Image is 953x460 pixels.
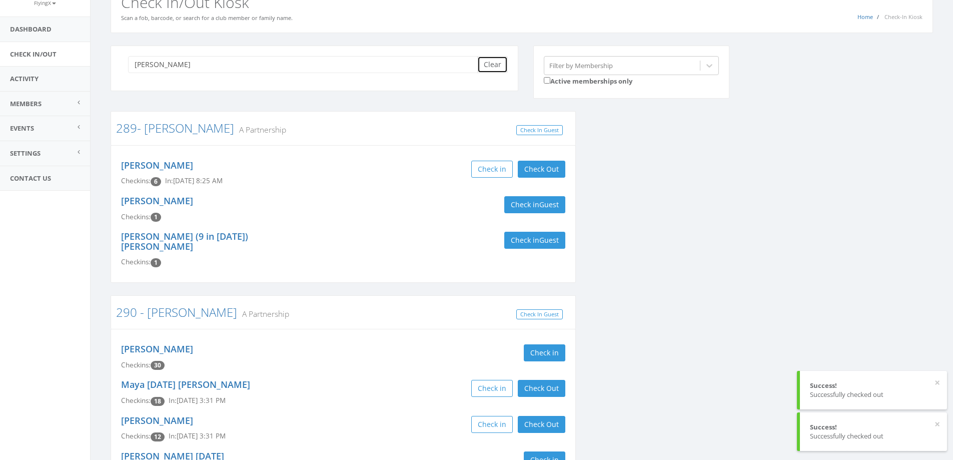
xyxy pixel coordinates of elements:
button: Check Out [518,161,565,178]
div: Filter by Membership [549,61,613,70]
input: Active memberships only [544,77,550,84]
span: Checkins: [121,431,151,440]
span: Guest [539,200,559,209]
small: A Partnership [234,124,286,135]
a: [PERSON_NAME] [121,343,193,355]
span: Checkin count [151,432,165,441]
a: 290 - [PERSON_NAME] [116,304,237,320]
span: Members [10,99,42,108]
button: Check Out [518,380,565,397]
a: Maya [DATE] [PERSON_NAME] [121,378,250,390]
a: [PERSON_NAME] [121,414,193,426]
button: Check in [471,161,513,178]
span: Checkin count [151,361,165,370]
div: Successfully checked out [810,431,937,441]
span: Checkins: [121,176,151,185]
span: Checkins: [121,257,151,266]
div: Successfully checked out [810,390,937,399]
small: A Partnership [237,308,289,319]
span: Checkin count [151,177,161,186]
a: [PERSON_NAME] [121,195,193,207]
button: Check Out [518,416,565,433]
span: In: [DATE] 8:25 AM [165,176,223,185]
span: Checkins: [121,396,151,405]
button: × [934,378,940,388]
span: In: [DATE] 3:31 PM [169,431,226,440]
button: × [934,419,940,429]
button: Check inGuest [504,232,565,249]
span: Checkin count [151,213,161,222]
span: Checkins: [121,212,151,221]
a: 289- [PERSON_NAME] [116,120,234,136]
span: Checkin count [151,397,165,406]
span: Settings [10,149,41,158]
div: Success! [810,381,937,390]
span: Checkins: [121,360,151,369]
button: Check in [471,380,513,397]
a: Check In Guest [516,309,563,320]
a: Home [857,13,873,21]
button: Check in [524,344,565,361]
span: Contact Us [10,174,51,183]
button: Clear [477,56,508,73]
span: Guest [539,235,559,245]
span: In: [DATE] 3:31 PM [169,396,226,405]
input: Search a name to check in [128,56,485,73]
div: Success! [810,422,937,432]
a: [PERSON_NAME] (9 in [DATE]) [PERSON_NAME] [121,230,248,252]
span: Events [10,124,34,133]
a: Check In Guest [516,125,563,136]
small: Scan a fob, barcode, or search for a club member or family name. [121,14,293,22]
label: Active memberships only [544,75,632,86]
a: [PERSON_NAME] [121,159,193,171]
button: Check in [471,416,513,433]
span: Checkin count [151,258,161,267]
button: Check inGuest [504,196,565,213]
span: Check-In Kiosk [884,13,922,21]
